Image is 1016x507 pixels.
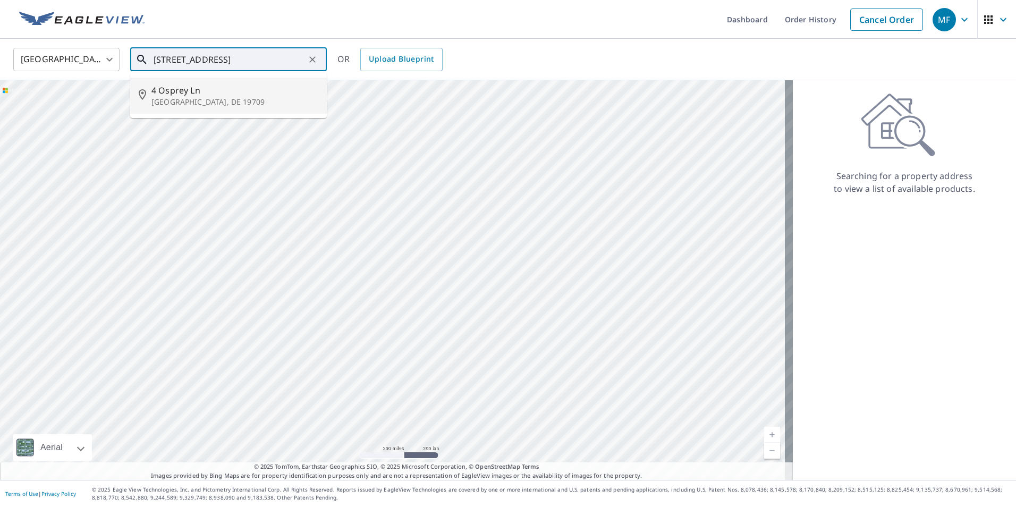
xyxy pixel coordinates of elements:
[5,490,38,497] a: Terms of Use
[833,170,976,195] p: Searching for a property address to view a list of available products.
[13,45,120,74] div: [GEOGRAPHIC_DATA]
[154,45,305,74] input: Search by address or latitude-longitude
[19,12,145,28] img: EV Logo
[764,427,780,443] a: Current Level 5, Zoom In
[360,48,442,71] a: Upload Blueprint
[92,486,1011,502] p: © 2025 Eagle View Technologies, Inc. and Pictometry International Corp. All Rights Reserved. Repo...
[37,434,66,461] div: Aerial
[369,53,434,66] span: Upload Blueprint
[475,462,520,470] a: OpenStreetMap
[151,84,318,97] span: 4 Osprey Ln
[933,8,956,31] div: MF
[13,434,92,461] div: Aerial
[305,52,320,67] button: Clear
[41,490,76,497] a: Privacy Policy
[522,462,539,470] a: Terms
[5,491,76,497] p: |
[151,97,318,107] p: [GEOGRAPHIC_DATA], DE 19709
[337,48,443,71] div: OR
[254,462,539,471] span: © 2025 TomTom, Earthstar Geographics SIO, © 2025 Microsoft Corporation, ©
[850,9,923,31] a: Cancel Order
[764,443,780,459] a: Current Level 5, Zoom Out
